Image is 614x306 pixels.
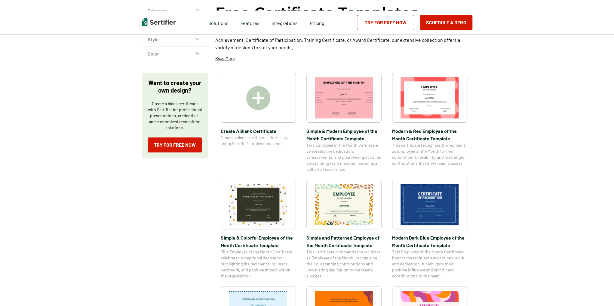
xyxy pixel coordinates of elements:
[306,127,382,142] span: Simple & Modern Employee of the Month Certificate Template
[420,15,472,30] button: Schedule a Demo
[221,127,296,135] span: Create A Blank Certificate
[142,18,176,26] img: Sertifier | Digital Credentialing Platform
[229,184,287,225] img: Simple & Colorful Employee of the Month Certificate Template
[272,20,298,26] span: Integrations
[392,180,467,279] a: Modern Dark Blue Employee of the Month Certificate TemplateModern Dark Blue Employee of the Month...
[392,73,467,172] a: Modern & Red Employee of the Month Certificate TemplateModern & Red Employee of the Month Certifi...
[246,86,270,110] img: Create A Blank Certificate
[306,249,382,279] span: This certificate commends the recipient as Employee of the Month, recognizing their outstanding c...
[142,47,208,61] button: Color
[315,184,373,225] img: Simple and Patterned Employee of the Month Certificate Template
[306,142,382,172] span: This Employee of the Month Certificate celebrates the dedication, achievements, and positive impa...
[392,142,467,166] span: This certificate recognizes the recipient as Employee of the Month for their commitment, reliabil...
[208,19,229,26] span: Solutions
[148,137,202,152] a: Try for Free Now
[241,19,259,26] span: Features
[392,234,467,249] span: Modern Dark Blue Employee of the Month Certificate Template
[315,77,373,118] img: Simple & Modern Employee of the Month Certificate Template
[357,15,414,30] a: Try for Free Now
[215,55,235,61] p: Read More
[221,249,296,279] span: This Employee of the Month Certificate celebrates exceptional dedication, highlighting the recipi...
[401,77,459,118] img: Modern & Red Employee of the Month Certificate Template
[272,19,298,26] a: Integrations
[142,32,208,47] button: Style
[148,79,202,94] p: Want to create your own design?
[221,135,296,147] span: Create a blank certificate effortlessly using Sertifier’s professional tools.
[401,184,459,225] img: Modern Dark Blue Employee of the Month Certificate Template
[392,249,467,279] span: This Employee of the Month Certificate honors the recipient’s exceptional work and dedication. It...
[215,29,472,51] p: Explore a wide selection of customizable certificate templates at Sertifier. Whether you need a C...
[310,20,324,26] span: Pricing
[306,73,382,172] a: Simple & Modern Employee of the Month Certificate TemplateSimple & Modern Employee of the Month C...
[306,180,382,279] a: Simple and Patterned Employee of the Month Certificate TemplateSimple and Patterned Employee of t...
[310,19,324,26] a: Pricing
[221,180,296,279] a: Simple & Colorful Employee of the Month Certificate TemplateSimple & Colorful Employee of the Mon...
[306,234,382,249] span: Simple and Patterned Employee of the Month Certificate Template
[142,3,208,18] button: Category
[148,101,202,131] p: Create a blank certificate with Sertifier for professional presentations, credentials, and custom...
[215,3,418,23] h1: Free Certificate Templates
[221,234,296,249] span: Simple & Colorful Employee of the Month Certificate Template
[392,127,467,142] span: Modern & Red Employee of the Month Certificate Template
